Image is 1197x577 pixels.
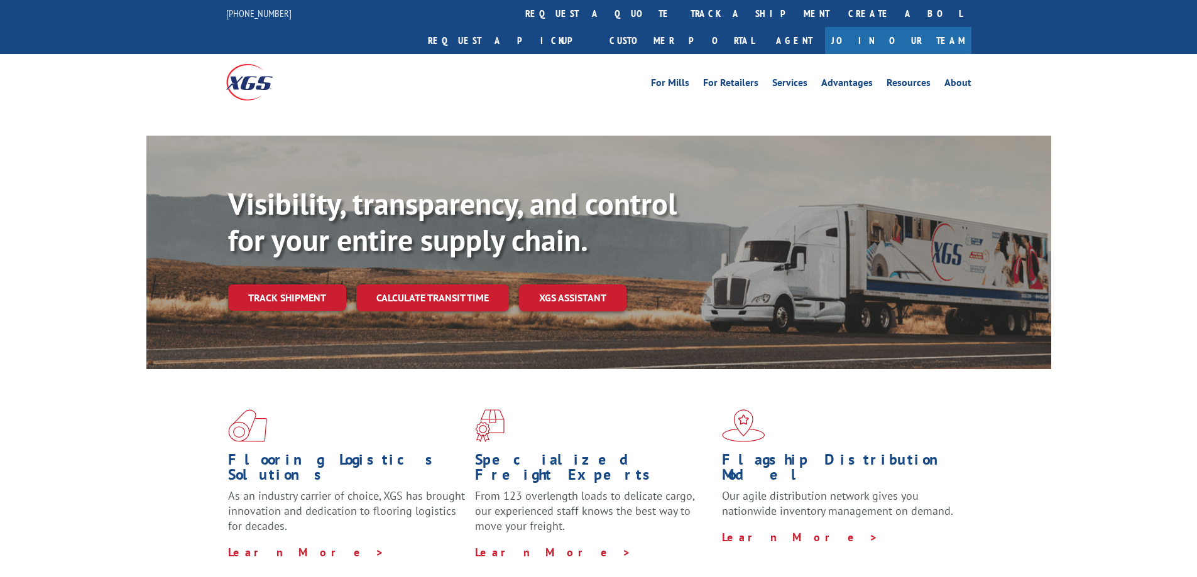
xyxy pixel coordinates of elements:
[228,184,677,259] b: Visibility, transparency, and control for your entire supply chain.
[722,409,765,442] img: xgs-icon-flagship-distribution-model-red
[228,409,267,442] img: xgs-icon-total-supply-chain-intelligence-red
[722,452,959,488] h1: Flagship Distribution Model
[519,284,626,311] a: XGS ASSISTANT
[722,530,878,544] a: Learn More >
[475,545,631,559] a: Learn More >
[825,27,971,54] a: Join Our Team
[228,452,466,488] h1: Flooring Logistics Solutions
[887,78,931,92] a: Resources
[772,78,807,92] a: Services
[475,409,505,442] img: xgs-icon-focused-on-flooring-red
[600,27,763,54] a: Customer Portal
[226,7,292,19] a: [PHONE_NUMBER]
[722,488,953,518] span: Our agile distribution network gives you nationwide inventory management on demand.
[418,27,600,54] a: Request a pickup
[475,488,713,544] p: From 123 overlength loads to delicate cargo, our experienced staff knows the best way to move you...
[651,78,689,92] a: For Mills
[821,78,873,92] a: Advantages
[944,78,971,92] a: About
[228,545,385,559] a: Learn More >
[356,284,509,311] a: Calculate transit time
[228,488,465,533] span: As an industry carrier of choice, XGS has brought innovation and dedication to flooring logistics...
[228,284,346,311] a: Track shipment
[475,452,713,488] h1: Specialized Freight Experts
[703,78,758,92] a: For Retailers
[763,27,825,54] a: Agent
